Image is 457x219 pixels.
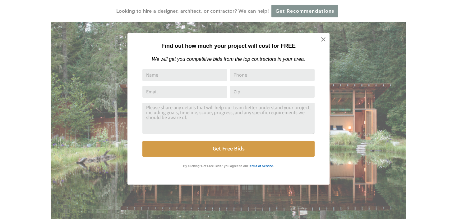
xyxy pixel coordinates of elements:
strong: By clicking 'Get Free Bids,' you agree to our [183,164,248,168]
input: Email Address [142,86,227,98]
strong: . [273,164,274,168]
input: Phone [230,69,315,81]
button: Get Free Bids [142,141,315,157]
button: Close [312,29,334,50]
strong: Terms of Service [248,164,273,168]
textarea: Comment or Message [142,103,315,134]
input: Name [142,69,227,81]
a: Terms of Service [248,163,273,168]
strong: Find out how much your project will cost for FREE [161,43,296,49]
em: We will get you competitive bids from the top contractors in your area. [152,56,305,62]
input: Zip [230,86,315,98]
